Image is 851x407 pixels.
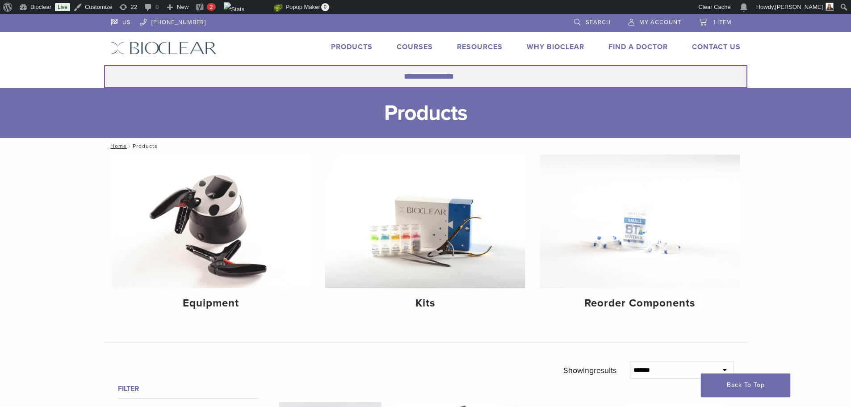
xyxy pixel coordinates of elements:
[540,155,740,317] a: Reorder Components
[397,42,433,51] a: Courses
[713,19,732,26] span: 1 item
[775,4,823,10] span: [PERSON_NAME]
[127,144,133,148] span: /
[332,295,518,311] h4: Kits
[224,2,274,13] img: Views over 48 hours. Click for more Jetpack Stats.
[55,3,70,11] a: Live
[563,361,616,380] p: Showing results
[574,14,611,28] a: Search
[629,14,681,28] a: My Account
[699,14,732,28] a: 1 item
[547,295,733,311] h4: Reorder Components
[111,42,217,55] img: Bioclear
[331,42,373,51] a: Products
[325,155,525,317] a: Kits
[325,155,525,288] img: Kits
[608,42,668,51] a: Find A Doctor
[108,143,127,149] a: Home
[457,42,503,51] a: Resources
[701,373,790,397] a: Back To Top
[540,155,740,288] img: Reorder Components
[111,155,311,317] a: Equipment
[111,155,311,288] img: Equipment
[118,295,304,311] h4: Equipment
[111,14,131,28] a: US
[639,19,681,26] span: My Account
[527,42,584,51] a: Why Bioclear
[118,383,258,394] h4: Filter
[692,42,741,51] a: Contact Us
[140,14,206,28] a: [PHONE_NUMBER]
[586,19,611,26] span: Search
[210,4,213,10] span: 2
[321,3,329,11] span: 0
[104,138,747,154] nav: Products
